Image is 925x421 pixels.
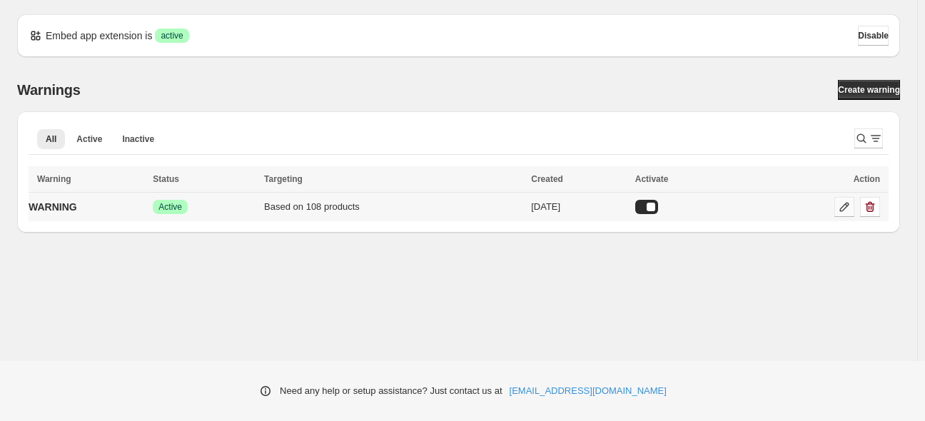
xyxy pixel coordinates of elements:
[531,200,627,214] div: [DATE]
[264,200,522,214] div: Based on 108 products
[854,174,880,184] span: Action
[838,84,900,96] span: Create warning
[264,174,303,184] span: Targeting
[46,29,152,43] p: Embed app extension is
[838,80,900,100] a: Create warning
[854,128,883,148] button: Search and filter results
[122,133,154,145] span: Inactive
[17,81,81,98] h2: Warnings
[158,201,182,213] span: Active
[29,196,77,218] a: WARNING
[635,174,669,184] span: Activate
[858,26,889,46] button: Disable
[531,174,563,184] span: Created
[153,174,179,184] span: Status
[510,384,667,398] a: [EMAIL_ADDRESS][DOMAIN_NAME]
[29,200,77,214] p: WARNING
[76,133,102,145] span: Active
[858,30,889,41] span: Disable
[161,30,183,41] span: active
[46,133,56,145] span: All
[37,174,71,184] span: Warning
